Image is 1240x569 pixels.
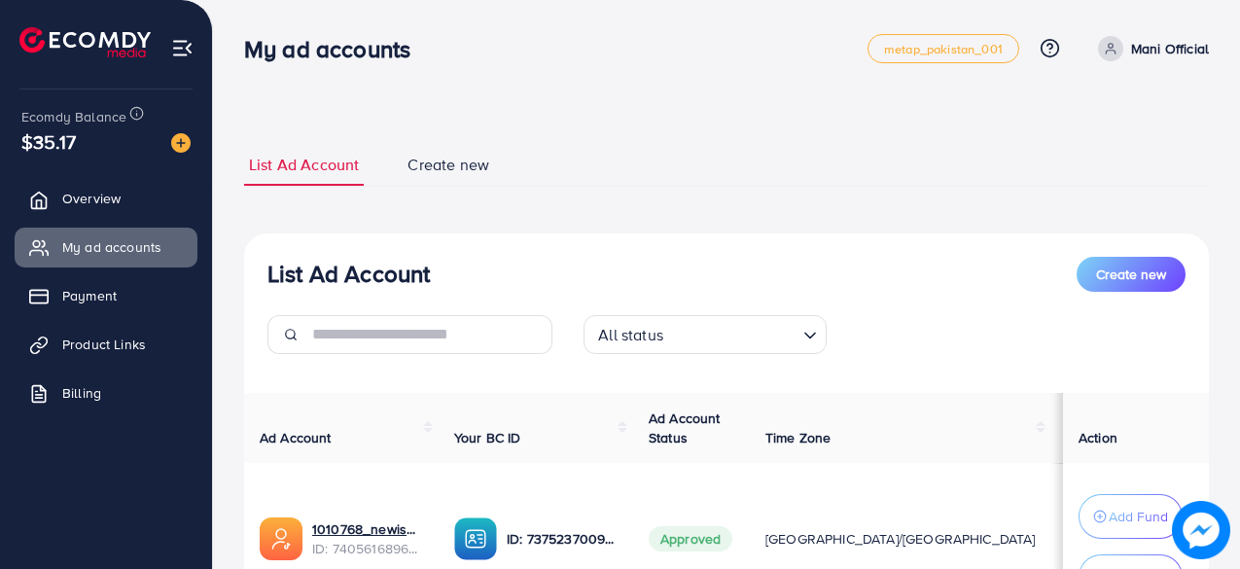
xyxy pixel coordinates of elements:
[1172,501,1230,559] img: image
[649,409,721,447] span: Ad Account Status
[21,127,76,156] span: $35.17
[267,260,430,288] h3: List Ad Account
[249,154,359,176] span: List Ad Account
[244,35,426,63] h3: My ad accounts
[62,237,161,257] span: My ad accounts
[594,321,667,349] span: All status
[171,37,194,59] img: menu
[1090,36,1209,61] a: Mani Official
[15,228,197,267] a: My ad accounts
[584,315,827,354] div: Search for option
[407,154,489,176] span: Create new
[1131,37,1209,60] p: Mani Official
[15,276,197,315] a: Payment
[868,34,1019,63] a: metap_pakistan_001
[669,317,796,349] input: Search for option
[62,189,121,208] span: Overview
[21,107,126,126] span: Ecomdy Balance
[1077,257,1186,292] button: Create new
[454,428,521,447] span: Your BC ID
[507,527,618,551] p: ID: 7375237009410899984
[765,428,831,447] span: Time Zone
[62,335,146,354] span: Product Links
[62,286,117,305] span: Payment
[1079,494,1183,539] button: Add Fund
[15,325,197,364] a: Product Links
[312,539,423,558] span: ID: 7405616896047104017
[1079,428,1117,447] span: Action
[260,428,332,447] span: Ad Account
[260,517,302,560] img: ic-ads-acc.e4c84228.svg
[765,529,1036,549] span: [GEOGRAPHIC_DATA]/[GEOGRAPHIC_DATA]
[312,519,423,559] div: <span class='underline'>1010768_newishrat011_1724254562912</span></br>7405616896047104017
[171,133,191,153] img: image
[1096,265,1166,284] span: Create new
[649,526,732,551] span: Approved
[884,43,1003,55] span: metap_pakistan_001
[15,373,197,412] a: Billing
[1109,505,1168,528] p: Add Fund
[312,519,423,539] a: 1010768_newishrat011_1724254562912
[62,383,101,403] span: Billing
[454,517,497,560] img: ic-ba-acc.ded83a64.svg
[15,179,197,218] a: Overview
[19,27,151,57] img: logo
